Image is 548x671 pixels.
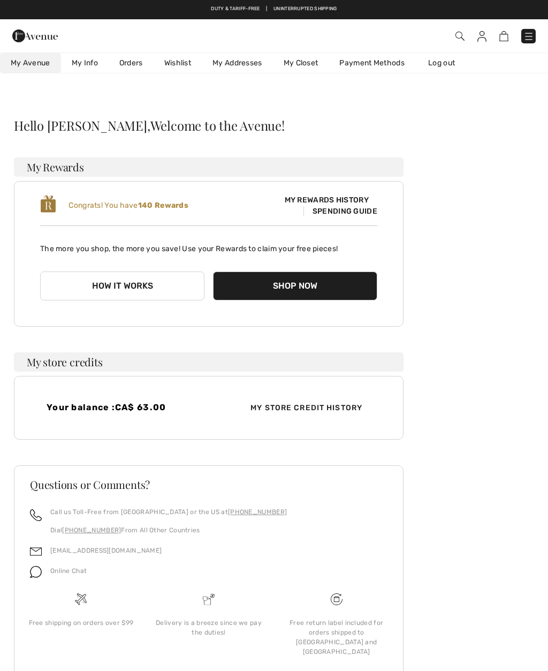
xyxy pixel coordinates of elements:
[138,201,188,210] b: 140 Rewards
[115,402,166,412] span: CA$ 63.00
[30,566,42,578] img: chat
[40,235,377,254] p: The more you shop, the more you save! Use your Rewards to claim your free pieces!
[47,402,202,412] h4: Your balance :
[12,25,58,47] img: 1ère Avenue
[40,272,204,300] button: How it works
[276,194,377,206] span: My Rewards History
[11,57,50,69] span: My Avenue
[523,31,534,42] img: Menu
[331,593,342,605] img: Free shipping on orders over $99
[154,53,202,73] a: Wishlist
[329,53,415,73] a: Payment Methods
[62,526,121,534] a: [PHONE_NUMBER]
[203,593,215,605] img: Delivery is a breeze since we pay the duties!
[61,53,109,73] a: My Info
[26,618,136,628] div: Free shipping on orders over $99
[50,525,287,535] p: Dial From All Other Countries
[477,31,486,42] img: My Info
[68,201,188,210] span: Congrats! You have
[75,593,87,605] img: Free shipping on orders over $99
[109,53,154,73] a: Orders
[202,53,273,73] a: My Addresses
[154,618,264,637] div: Delivery is a breeze since we pay the duties!
[12,30,58,40] a: 1ère Avenue
[242,402,371,413] span: My Store Credit History
[14,157,404,177] h3: My Rewards
[50,567,87,575] span: Online Chat
[455,32,465,41] img: Search
[281,618,392,657] div: Free return label included for orders shipped to [GEOGRAPHIC_DATA] and [GEOGRAPHIC_DATA]
[30,546,42,557] img: email
[150,119,285,132] span: Welcome to the Avenue!
[499,31,508,41] img: Shopping Bag
[417,53,476,73] a: Log out
[30,509,42,521] img: call
[273,53,329,73] a: My Closet
[14,352,404,372] h3: My store credits
[50,507,287,517] p: Call us Toll-Free from [GEOGRAPHIC_DATA] or the US at
[303,207,377,216] span: Spending Guide
[30,479,387,490] h3: Questions or Comments?
[14,119,404,132] div: Hello [PERSON_NAME],
[228,508,287,516] a: [PHONE_NUMBER]
[213,272,377,300] button: Shop Now
[40,194,56,214] img: loyalty_logo_r.svg
[50,547,162,554] a: [EMAIL_ADDRESS][DOMAIN_NAME]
